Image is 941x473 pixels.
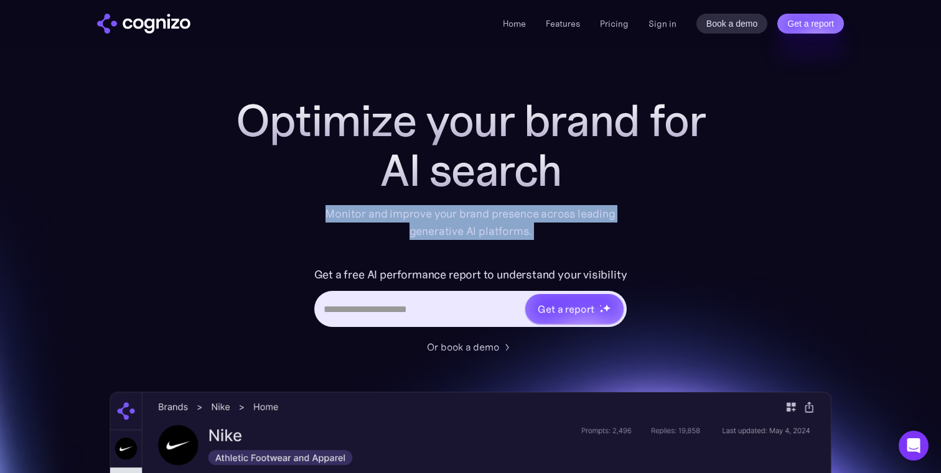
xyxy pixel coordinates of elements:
[97,14,190,34] img: cognizo logo
[427,339,499,354] div: Or book a demo
[317,205,624,240] div: Monitor and improve your brand presence across leading generative AI platforms.
[427,339,514,354] a: Or book a demo
[503,18,526,29] a: Home
[546,18,580,29] a: Features
[538,301,594,316] div: Get a report
[696,14,768,34] a: Book a demo
[97,14,190,34] a: home
[314,265,627,333] form: Hero URL Input Form
[648,16,676,31] a: Sign in
[899,431,929,461] div: Open Intercom Messenger
[602,304,611,312] img: star
[314,265,627,285] label: Get a free AI performance report to understand your visibility
[599,309,604,313] img: star
[222,145,719,195] div: AI search
[599,305,601,306] img: star
[600,18,629,29] a: Pricing
[777,14,844,34] a: Get a report
[524,293,625,325] a: Get a reportstarstarstar
[222,96,719,145] h1: Optimize your brand for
